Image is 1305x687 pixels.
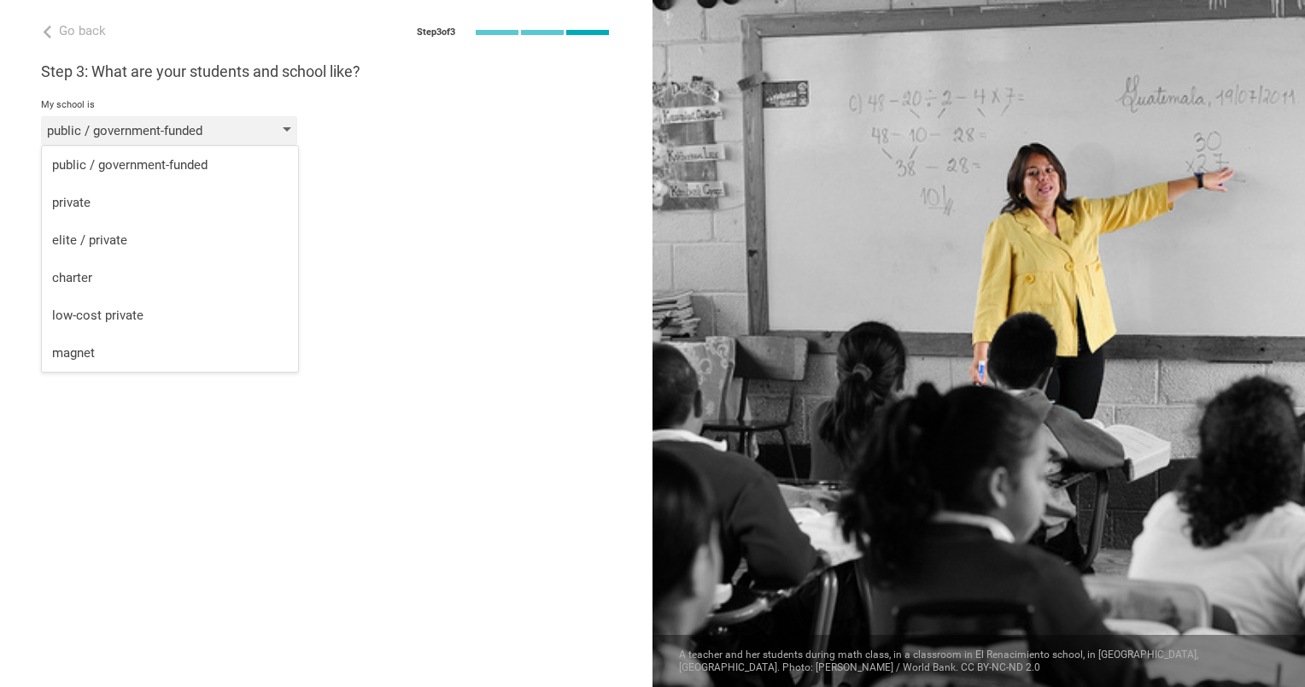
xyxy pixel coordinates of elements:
span: Go back [59,23,106,38]
div: Step 3 of 3 [417,26,455,38]
h3: Step 3: What are your students and school like? [41,62,612,82]
div: My school is [41,99,612,111]
div: A teacher and her students during math class, in a classroom in El Renacimiento school, in [GEOGR... [652,635,1305,687]
div: public / government-funded [47,122,243,139]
